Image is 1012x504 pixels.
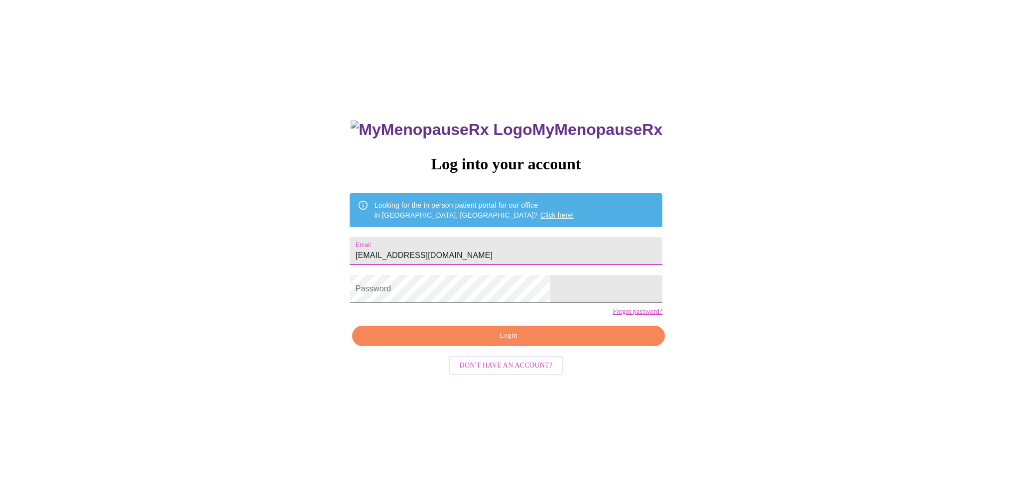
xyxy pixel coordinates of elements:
span: Login [364,330,653,342]
a: Forgot password? [613,308,662,316]
button: Login [352,326,665,346]
a: Don't have an account? [446,361,566,369]
div: Looking for the in person patient portal for our office in [GEOGRAPHIC_DATA], [GEOGRAPHIC_DATA]? [375,196,574,224]
span: Don't have an account? [460,360,553,372]
h3: Log into your account [350,155,662,173]
h3: MyMenopauseRx [351,121,662,139]
img: MyMenopauseRx Logo [351,121,532,139]
button: Don't have an account? [449,356,564,376]
a: Click here! [540,211,574,219]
